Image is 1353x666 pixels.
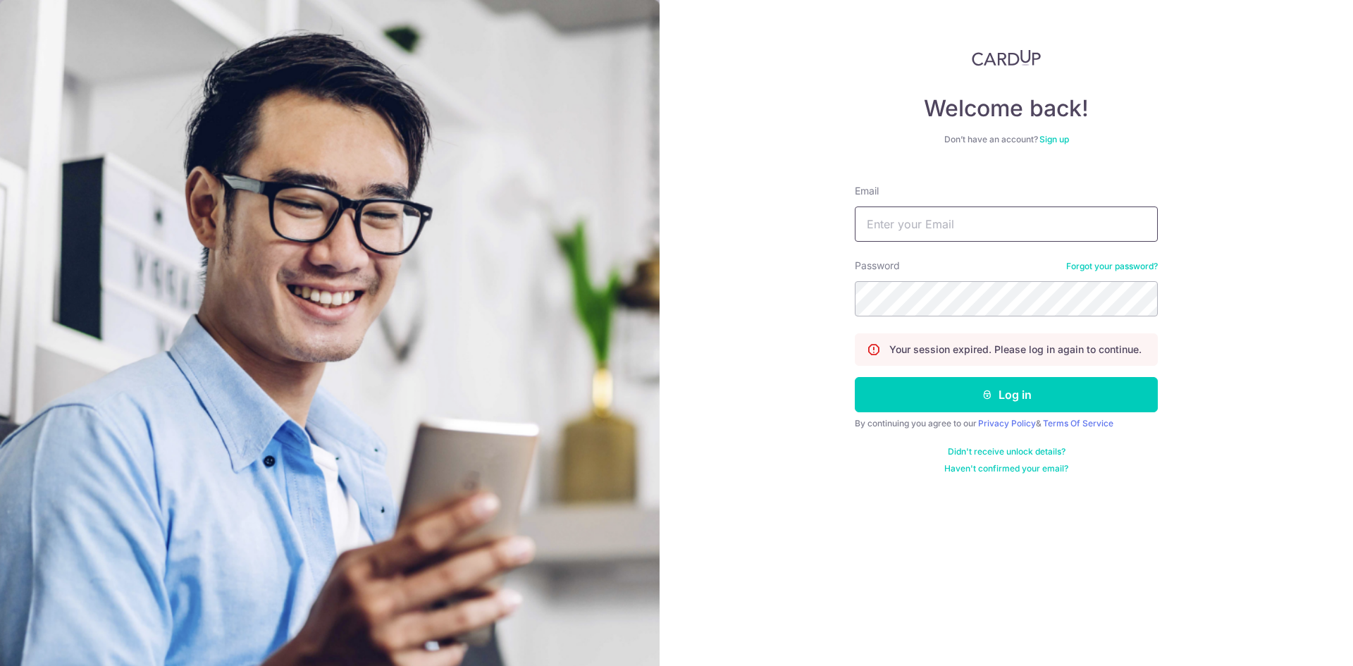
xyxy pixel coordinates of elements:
p: Your session expired. Please log in again to continue. [889,343,1142,357]
button: Log in [855,377,1158,412]
a: Haven't confirmed your email? [944,463,1068,474]
a: Terms Of Service [1043,418,1113,428]
h4: Welcome back! [855,94,1158,123]
input: Enter your Email [855,206,1158,242]
div: By continuing you agree to our & [855,418,1158,429]
a: Forgot your password? [1066,261,1158,272]
label: Email [855,184,879,198]
img: CardUp Logo [972,49,1041,66]
label: Password [855,259,900,273]
div: Don’t have an account? [855,134,1158,145]
a: Privacy Policy [978,418,1036,428]
a: Sign up [1039,134,1069,144]
a: Didn't receive unlock details? [948,446,1065,457]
